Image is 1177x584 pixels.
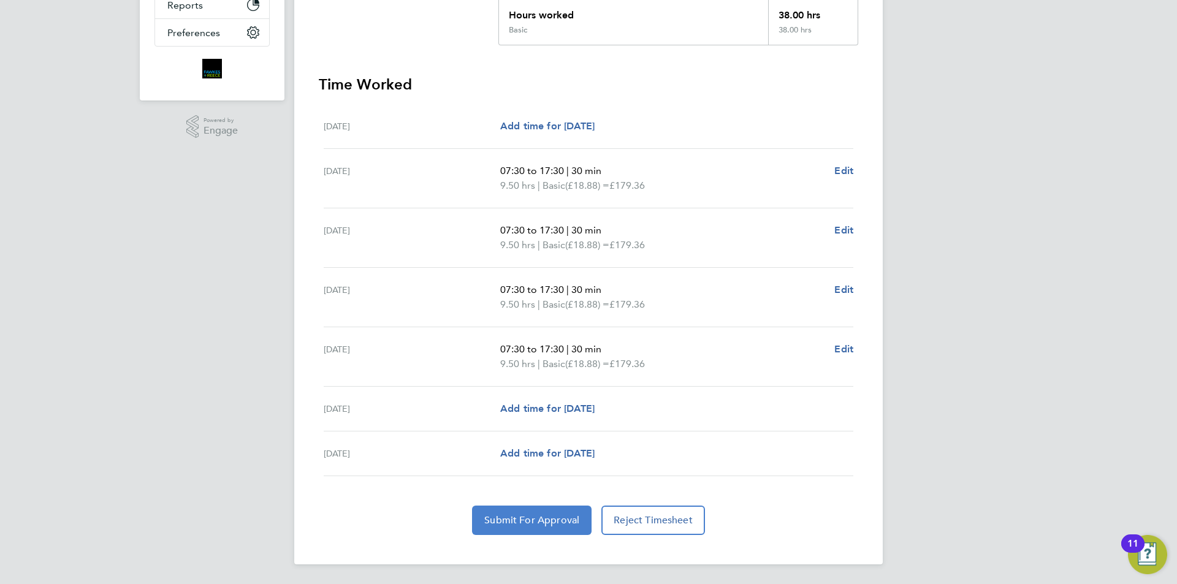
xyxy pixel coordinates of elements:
[500,119,595,134] a: Add time for [DATE]
[500,447,595,459] span: Add time for [DATE]
[609,358,645,370] span: £179.36
[609,180,645,191] span: £179.36
[601,506,705,535] button: Reject Timesheet
[500,284,564,295] span: 07:30 to 17:30
[566,284,569,295] span: |
[186,115,238,138] a: Powered byEngage
[768,25,858,45] div: 38.00 hrs
[167,27,220,39] span: Preferences
[509,25,527,35] div: Basic
[500,403,595,414] span: Add time for [DATE]
[324,223,500,252] div: [DATE]
[500,358,535,370] span: 9.50 hrs
[324,446,500,461] div: [DATE]
[204,126,238,136] span: Engage
[500,120,595,132] span: Add time for [DATE]
[543,178,565,193] span: Basic
[484,514,579,526] span: Submit For Approval
[500,401,595,416] a: Add time for [DATE]
[543,238,565,252] span: Basic
[500,180,535,191] span: 9.50 hrs
[609,239,645,251] span: £179.36
[324,164,500,193] div: [DATE]
[565,298,609,310] span: (£18.88) =
[834,165,853,176] span: Edit
[571,224,601,236] span: 30 min
[834,223,853,238] a: Edit
[565,358,609,370] span: (£18.88) =
[204,115,238,126] span: Powered by
[571,343,601,355] span: 30 min
[202,59,222,78] img: bromak-logo-retina.png
[834,283,853,297] a: Edit
[155,19,269,46] button: Preferences
[565,180,609,191] span: (£18.88) =
[566,343,569,355] span: |
[834,284,853,295] span: Edit
[834,343,853,355] span: Edit
[319,75,858,94] h3: Time Worked
[566,165,569,176] span: |
[1128,535,1167,574] button: Open Resource Center, 11 new notifications
[566,224,569,236] span: |
[834,164,853,178] a: Edit
[571,165,601,176] span: 30 min
[154,59,270,78] a: Go to home page
[834,224,853,236] span: Edit
[543,357,565,371] span: Basic
[500,224,564,236] span: 07:30 to 17:30
[324,283,500,312] div: [DATE]
[500,165,564,176] span: 07:30 to 17:30
[834,342,853,357] a: Edit
[324,342,500,371] div: [DATE]
[500,298,535,310] span: 9.50 hrs
[324,119,500,134] div: [DATE]
[324,401,500,416] div: [DATE]
[543,297,565,312] span: Basic
[1127,544,1138,559] div: 11
[472,506,592,535] button: Submit For Approval
[538,180,540,191] span: |
[609,298,645,310] span: £179.36
[500,446,595,461] a: Add time for [DATE]
[538,239,540,251] span: |
[571,284,601,295] span: 30 min
[565,239,609,251] span: (£18.88) =
[538,298,540,310] span: |
[538,358,540,370] span: |
[500,239,535,251] span: 9.50 hrs
[614,514,693,526] span: Reject Timesheet
[500,343,564,355] span: 07:30 to 17:30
